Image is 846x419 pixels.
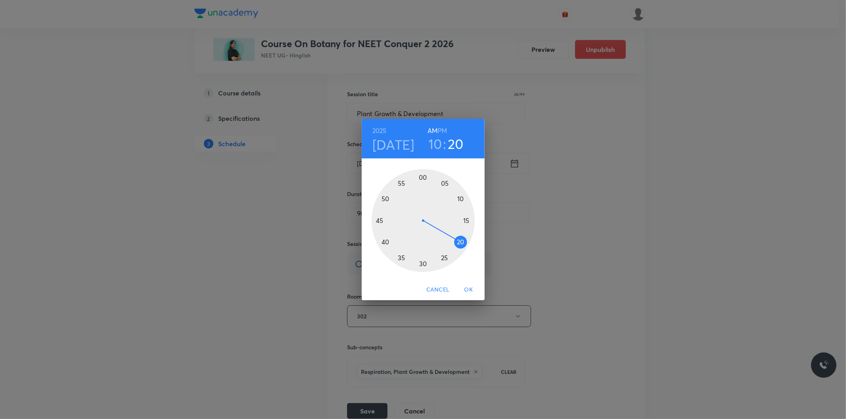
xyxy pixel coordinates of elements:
button: PM [437,125,447,136]
button: AM [428,125,437,136]
button: OK [456,282,482,297]
button: 20 [448,135,464,152]
button: [DATE] [372,136,414,153]
span: OK [459,285,478,295]
span: Cancel [426,285,449,295]
button: 2025 [372,125,387,136]
button: Cancel [423,282,453,297]
button: 10 [428,135,442,152]
h3: : [443,135,446,152]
